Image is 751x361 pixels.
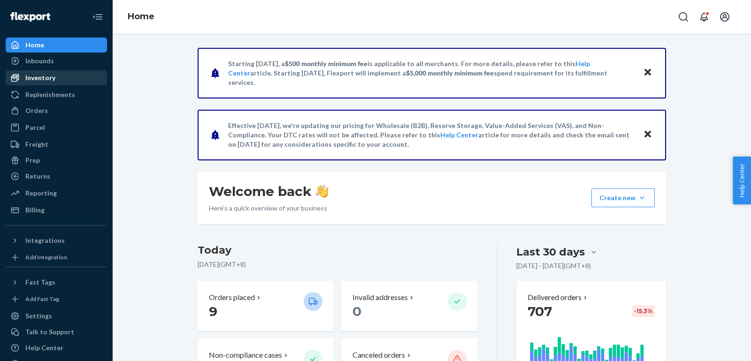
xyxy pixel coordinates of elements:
a: Reporting [6,186,107,201]
button: Close [642,128,654,142]
div: Replenishments [25,90,75,99]
div: Prep [25,156,40,165]
h1: Welcome back [209,183,329,200]
div: Orders [25,106,48,115]
a: Billing [6,203,107,218]
div: Home [25,40,44,50]
button: Help Center [733,157,751,204]
div: Returns [25,172,50,181]
div: Add Integration [25,253,67,261]
a: Settings [6,308,107,323]
div: Settings [25,311,52,321]
button: Open notifications [695,8,713,26]
span: $500 monthly minimum fee [285,60,368,68]
button: Integrations [6,233,107,248]
p: Starting [DATE], a is applicable to all merchants. For more details, please refer to this article... [228,59,634,87]
button: Open account menu [715,8,734,26]
a: Home [128,11,154,22]
button: Create new [591,188,655,207]
div: Freight [25,140,48,149]
a: Inbounds [6,53,107,68]
a: Inventory [6,70,107,85]
ol: breadcrumbs [120,3,162,30]
a: Freight [6,137,107,152]
div: Inbounds [25,56,54,66]
a: Talk to Support [6,324,107,339]
a: Prep [6,153,107,168]
div: Parcel [25,123,45,132]
p: Here’s a quick overview of your business [209,203,329,213]
button: Delivered orders [528,292,589,303]
button: Fast Tags [6,275,107,290]
span: 9 [209,303,217,319]
div: Help Center [25,343,63,353]
div: Reporting [25,188,57,198]
img: Flexport logo [10,12,50,22]
div: Billing [25,205,45,215]
a: Home [6,38,107,53]
p: Canceled orders [353,350,405,361]
div: Talk to Support [25,327,74,337]
div: Add Fast Tag [25,295,59,303]
p: Non-compliance cases [209,350,282,361]
div: -15.3 % [632,305,655,317]
button: Close Navigation [88,8,107,26]
span: 0 [353,303,361,319]
p: Invalid addresses [353,292,408,303]
div: Last 30 days [516,245,585,259]
div: Integrations [25,236,65,245]
button: Invalid addresses 0 [341,281,477,331]
a: Help Center [440,131,478,139]
a: Add Integration [6,252,107,263]
button: Open Search Box [674,8,693,26]
span: 707 [528,303,552,319]
a: Orders [6,103,107,118]
img: hand-wave emoji [315,185,329,198]
a: Add Fast Tag [6,293,107,305]
button: Orders placed 9 [198,281,334,331]
p: Effective [DATE], we're updating our pricing for Wholesale (B2B), Reserve Storage, Value-Added Se... [228,121,634,149]
p: Orders placed [209,292,255,303]
div: Inventory [25,73,55,83]
a: Replenishments [6,87,107,102]
p: [DATE] - [DATE] ( GMT+8 ) [516,261,591,271]
div: Fast Tags [25,278,55,287]
a: Parcel [6,120,107,135]
a: Returns [6,169,107,184]
p: [DATE] ( GMT+8 ) [198,260,478,269]
button: Close [642,66,654,80]
span: $5,000 monthly minimum fee [406,69,494,77]
a: Help Center [6,340,107,355]
h3: Today [198,243,478,258]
